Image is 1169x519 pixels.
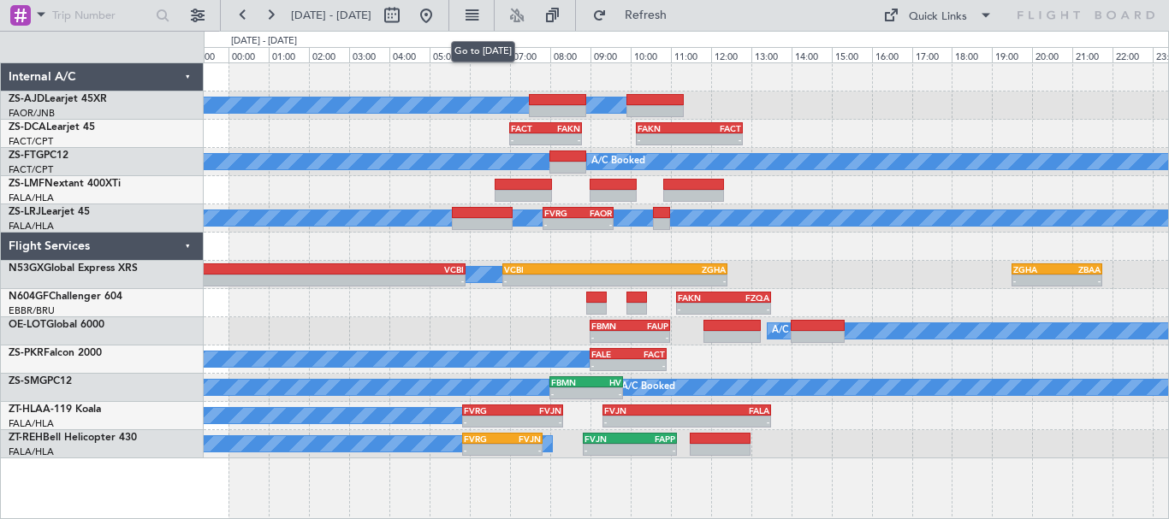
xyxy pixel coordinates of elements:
[9,320,46,330] span: OE-LOT
[502,445,541,455] div: -
[545,134,580,144] div: -
[550,47,590,62] div: 08:00
[9,348,44,358] span: ZS-PKR
[551,377,586,387] div: FBMN
[544,208,578,218] div: FVRG
[513,416,561,427] div: -
[584,433,630,444] div: FVJN
[630,433,675,444] div: FAPP
[551,388,586,398] div: -
[9,404,101,415] a: ZT-HLAA-119 Koala
[630,445,675,455] div: -
[1032,47,1072,62] div: 20:00
[9,94,107,104] a: ZS-AJDLearjet 45XR
[544,219,578,229] div: -
[464,445,502,455] div: -
[690,123,741,133] div: FACT
[615,264,727,274] div: ZGHA
[9,348,102,358] a: ZS-PKRFalcon 2000
[9,179,45,189] span: ZS-LMF
[1072,47,1113,62] div: 21:00
[389,47,430,62] div: 04:00
[591,332,630,342] div: -
[686,405,768,416] div: FALA
[502,433,541,444] div: FVJN
[9,376,72,386] a: ZS-SMGPC12
[9,445,54,458] a: FALA/HLA
[291,8,371,23] span: [DATE] - [DATE]
[724,304,769,314] div: -
[586,388,621,398] div: -
[306,264,464,274] div: VCBI
[9,179,121,189] a: ZS-LMFNextant 400XTi
[510,47,550,62] div: 07:00
[9,122,95,133] a: ZS-DCALearjet 45
[638,134,689,144] div: -
[545,123,580,133] div: FAKN
[630,321,668,331] div: FAUP
[1057,264,1101,274] div: ZBAA
[9,220,54,233] a: FALA/HLA
[149,275,306,286] div: -
[149,264,306,274] div: FALA
[306,275,464,286] div: -
[464,433,502,444] div: FVRG
[792,47,832,62] div: 14:00
[671,47,711,62] div: 11:00
[9,122,46,133] span: ZS-DCA
[584,2,687,29] button: Refresh
[9,376,47,386] span: ZS-SMG
[9,94,45,104] span: ZS-AJD
[772,318,826,344] div: A/C Booked
[504,275,615,286] div: -
[621,375,675,400] div: A/C Booked
[1057,275,1101,286] div: -
[504,264,615,274] div: VCBI
[52,3,151,28] input: Trip Number
[628,349,665,359] div: FACT
[9,404,43,415] span: ZT-HLA
[690,134,741,144] div: -
[511,134,546,144] div: -
[9,135,53,148] a: FACT/CPT
[952,47,992,62] div: 18:00
[591,349,628,359] div: FALE
[604,405,686,416] div: FVJN
[511,123,546,133] div: FACT
[832,47,872,62] div: 15:00
[9,150,68,161] a: ZS-FTGPC12
[9,292,49,302] span: N604GF
[630,332,668,342] div: -
[628,360,665,370] div: -
[9,107,55,120] a: FAOR/JNB
[584,445,630,455] div: -
[464,416,513,427] div: -
[9,433,137,443] a: ZT-REHBell Helicopter 430
[638,123,689,133] div: FAKN
[610,9,682,21] span: Refresh
[591,149,645,174] div: A/C Booked
[875,2,1001,29] button: Quick Links
[464,405,513,416] div: FVRG
[9,150,44,161] span: ZS-FTG
[9,207,90,217] a: ZS-LRJLearjet 45
[9,320,104,330] a: OE-LOTGlobal 6000
[349,47,389,62] div: 03:00
[711,47,751,62] div: 12:00
[992,47,1032,62] div: 19:00
[1113,47,1153,62] div: 22:00
[591,321,630,331] div: FBMN
[309,47,349,62] div: 02:00
[678,292,723,303] div: FAKN
[686,416,768,427] div: -
[590,47,631,62] div: 09:00
[231,34,297,49] div: [DATE] - [DATE]
[631,47,671,62] div: 10:00
[9,304,55,317] a: EBBR/BRU
[1013,264,1057,274] div: ZGHA
[909,9,967,26] div: Quick Links
[9,292,122,302] a: N604GFChallenger 604
[578,219,611,229] div: -
[9,192,54,204] a: FALA/HLA
[724,292,769,303] div: FZQA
